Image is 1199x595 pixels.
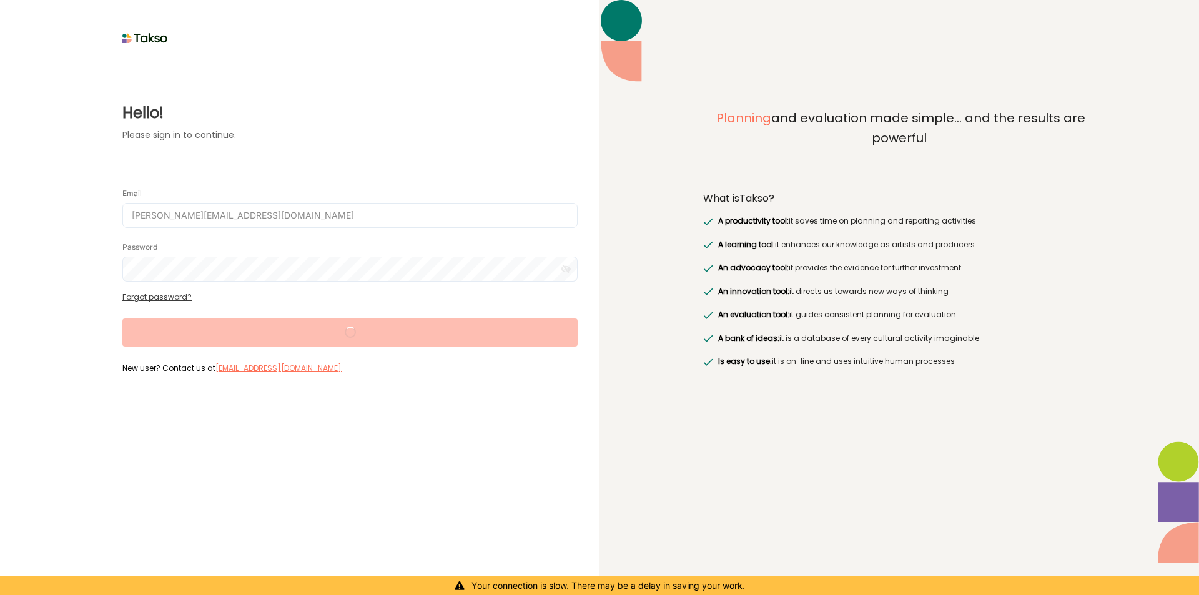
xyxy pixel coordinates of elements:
span: Takso? [739,191,774,205]
img: greenRight [703,358,713,366]
label: it provides the evidence for further investment [715,262,960,274]
img: greenRight [703,312,713,319]
label: and evaluation made simple... and the results are powerful [703,109,1095,176]
span: Is easy to use: [718,356,772,366]
label: Hello! [122,102,578,124]
label: it enhances our knowledge as artists and producers [715,238,974,251]
span: An evaluation tool: [718,309,789,320]
span: A bank of ideas: [718,333,779,343]
label: it saves time on planning and reporting activities [715,215,975,227]
img: greenRight [703,218,713,225]
label: it guides consistent planning for evaluation [715,308,955,321]
span: An innovation tool: [718,286,789,297]
span: Planning [716,109,771,127]
span: An advocacy tool: [718,262,789,273]
img: taksoLoginLogo [122,29,168,47]
a: Forgot password? [122,292,192,302]
label: it is a database of every cultural activity imaginable [715,332,979,345]
img: greenRight [703,241,713,248]
label: What is [703,192,774,205]
span: A learning tool: [718,239,775,250]
label: New user? Contact us at [122,362,578,373]
img: greenRight [703,265,713,272]
div: Your connection is slow. There may be a delay in saving your work. [3,579,1196,592]
label: [EMAIL_ADDRESS][DOMAIN_NAME] [215,362,342,375]
span: A productivity tool: [718,215,789,226]
a: [EMAIL_ADDRESS][DOMAIN_NAME] [215,363,342,373]
label: Password [122,242,157,252]
img: greenRight [703,288,713,295]
label: Email [122,189,142,199]
img: greenRight [703,335,713,342]
label: it is on-line and uses intuitive human processes [715,355,954,368]
label: it directs us towards new ways of thinking [715,285,948,298]
label: Please sign in to continue. [122,129,578,142]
